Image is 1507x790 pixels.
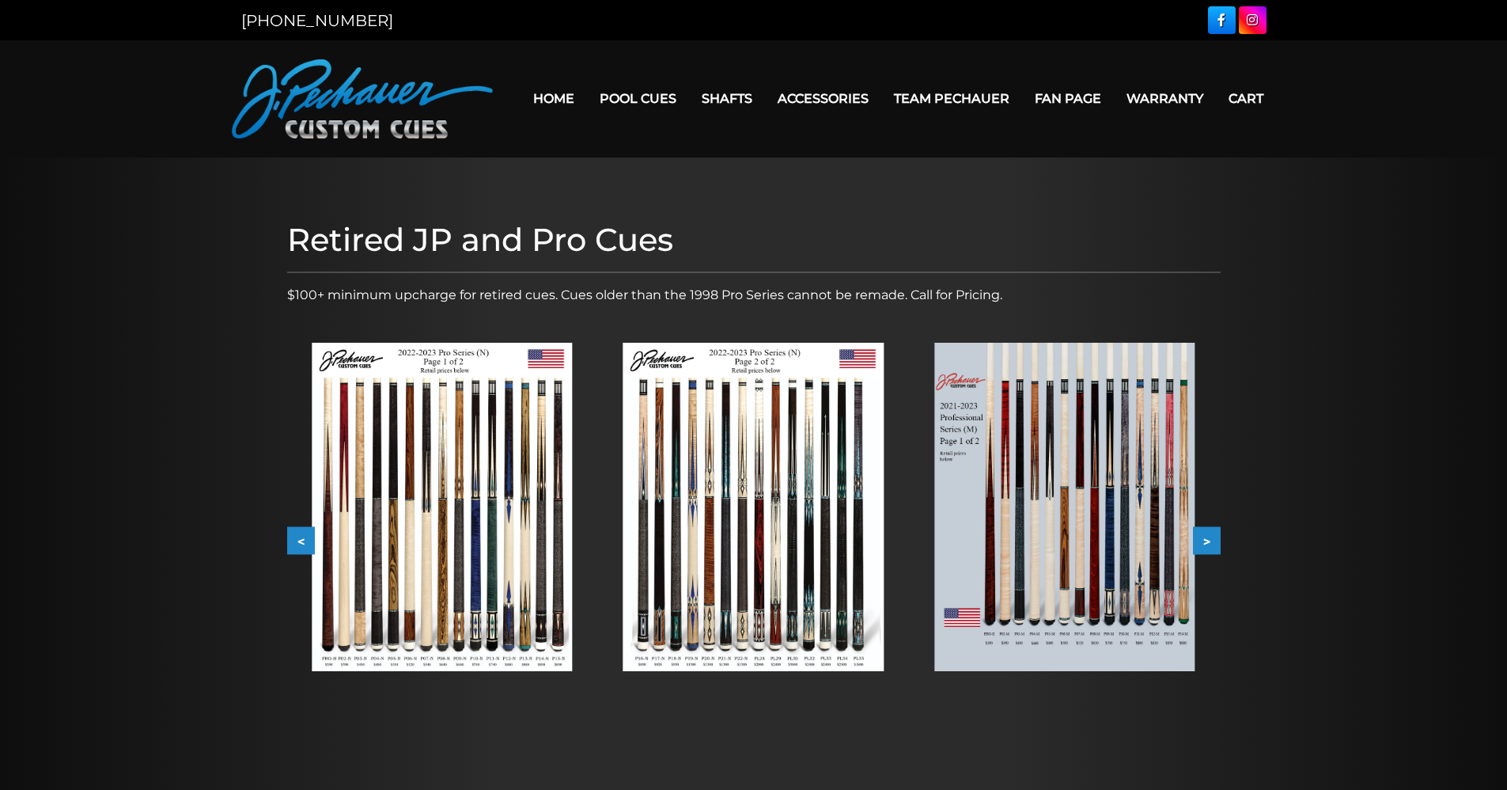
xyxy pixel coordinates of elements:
[1114,78,1216,119] a: Warranty
[1193,527,1221,555] button: >
[1216,78,1276,119] a: Cart
[287,527,1221,555] div: Carousel Navigation
[1022,78,1114,119] a: Fan Page
[287,221,1221,259] h1: Retired JP and Pro Cues
[521,78,587,119] a: Home
[881,78,1022,119] a: Team Pechauer
[689,78,765,119] a: Shafts
[587,78,689,119] a: Pool Cues
[287,527,315,555] button: <
[287,286,1221,305] p: $100+ minimum upcharge for retired cues. Cues older than the 1998 Pro Series cannot be remade. Ca...
[241,11,393,30] a: [PHONE_NUMBER]
[232,59,493,139] img: Pechauer Custom Cues
[765,78,881,119] a: Accessories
